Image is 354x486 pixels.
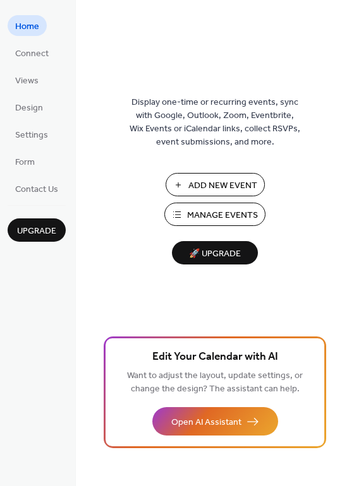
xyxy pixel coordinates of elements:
[172,241,258,264] button: 🚀 Upgrade
[8,218,66,242] button: Upgrade
[180,246,250,263] span: 🚀 Upgrade
[152,407,278,436] button: Open AI Assistant
[127,367,303,398] span: Want to adjust the layout, update settings, or change the design? The assistant can help.
[188,179,257,193] span: Add New Event
[15,20,39,33] span: Home
[8,97,51,117] a: Design
[17,225,56,238] span: Upgrade
[15,47,49,61] span: Connect
[8,151,42,172] a: Form
[15,183,58,196] span: Contact Us
[8,178,66,199] a: Contact Us
[8,15,47,36] a: Home
[15,102,43,115] span: Design
[8,69,46,90] a: Views
[8,124,56,145] a: Settings
[152,348,278,366] span: Edit Your Calendar with AI
[15,129,48,142] span: Settings
[15,74,39,88] span: Views
[164,203,265,226] button: Manage Events
[130,96,300,149] span: Display one-time or recurring events, sync with Google, Outlook, Zoom, Eventbrite, Wix Events or ...
[15,156,35,169] span: Form
[8,42,56,63] a: Connect
[171,416,241,429] span: Open AI Assistant
[187,209,258,222] span: Manage Events
[166,173,265,196] button: Add New Event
